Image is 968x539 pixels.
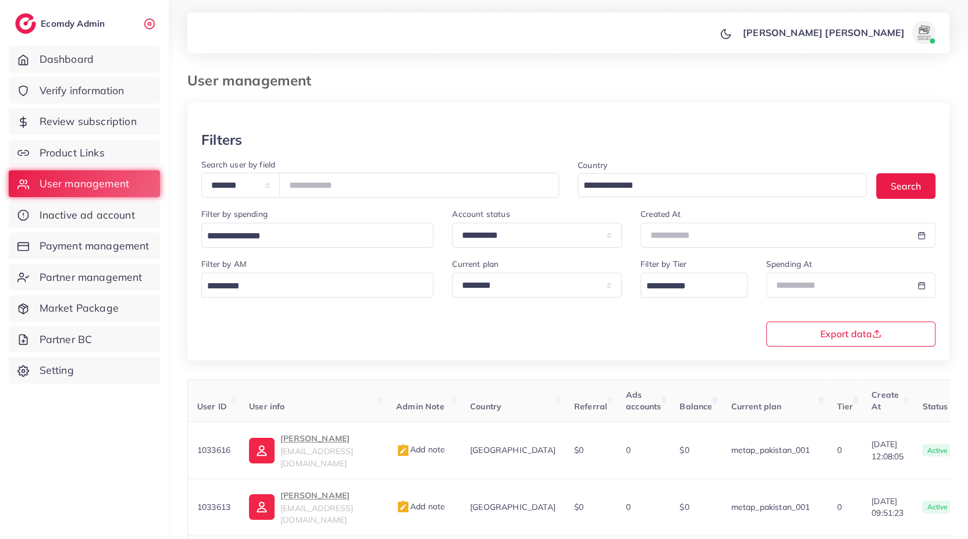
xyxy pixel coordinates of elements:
[40,301,119,316] span: Market Package
[871,438,903,462] span: [DATE] 12:08:05
[922,501,952,513] span: active
[201,159,275,170] label: Search user by field
[574,502,583,512] span: $0
[922,401,948,412] span: Status
[820,329,881,338] span: Export data
[15,13,36,34] img: logo
[766,258,813,270] label: Spending At
[640,273,748,298] div: Search for option
[871,390,899,412] span: Create At
[9,140,160,166] a: Product Links
[470,401,501,412] span: Country
[9,77,160,104] a: Verify information
[40,83,124,98] span: Verify information
[40,208,135,223] span: Inactive ad account
[187,72,321,89] h3: User management
[837,445,841,455] span: 0
[574,445,583,455] span: $0
[642,277,732,295] input: Search for option
[470,445,556,455] span: [GEOGRAPHIC_DATA]
[197,502,230,512] span: 1033613
[626,390,661,412] span: Ads accounts
[249,438,275,463] img: ic-user-info.36bf1079.svg
[743,26,905,40] p: [PERSON_NAME] [PERSON_NAME]
[396,500,410,514] img: admin_note.cdd0b510.svg
[201,208,268,220] label: Filter by spending
[679,502,689,512] span: $0
[203,227,418,245] input: Search for option
[249,488,378,526] a: [PERSON_NAME][EMAIL_ADDRESS][DOMAIN_NAME]
[640,258,686,270] label: Filter by Tier
[40,363,74,378] span: Setting
[201,223,433,248] div: Search for option
[197,445,230,455] span: 1033616
[452,258,499,270] label: Current plan
[578,159,607,171] label: Country
[922,444,952,457] span: active
[574,401,607,412] span: Referral
[640,208,681,220] label: Created At
[766,322,936,347] button: Export data
[912,21,935,44] img: avatar
[396,444,410,458] img: admin_note.cdd0b510.svg
[201,131,242,148] h3: Filters
[249,494,275,520] img: ic-user-info.36bf1079.svg
[876,173,935,198] button: Search
[40,238,150,254] span: Payment management
[396,501,445,512] span: Add note
[249,431,378,469] a: [PERSON_NAME][EMAIL_ADDRESS][DOMAIN_NAME]
[9,264,160,291] a: Partner management
[201,258,247,270] label: Filter by AM
[837,502,841,512] span: 0
[40,176,129,191] span: User management
[203,277,418,295] input: Search for option
[9,233,160,259] a: Payment management
[40,332,92,347] span: Partner BC
[9,295,160,322] a: Market Package
[736,21,940,44] a: [PERSON_NAME] [PERSON_NAME]avatar
[40,145,105,160] span: Product Links
[9,170,160,197] a: User management
[9,357,160,384] a: Setting
[201,273,433,298] div: Search for option
[9,326,160,353] a: Partner BC
[280,488,378,502] p: [PERSON_NAME]
[452,208,510,220] label: Account status
[40,52,94,67] span: Dashboard
[9,202,160,229] a: Inactive ad account
[837,401,853,412] span: Tier
[579,177,852,195] input: Search for option
[9,46,160,73] a: Dashboard
[731,502,810,512] span: metap_pakistan_001
[41,18,108,29] h2: Ecomdy Admin
[280,503,353,525] span: [EMAIL_ADDRESS][DOMAIN_NAME]
[731,445,810,455] span: metap_pakistan_001
[280,446,353,468] span: [EMAIL_ADDRESS][DOMAIN_NAME]
[249,401,284,412] span: User info
[578,173,867,197] div: Search for option
[15,13,108,34] a: logoEcomdy Admin
[9,108,160,135] a: Review subscription
[679,445,689,455] span: $0
[871,495,903,519] span: [DATE] 09:51:23
[40,114,137,129] span: Review subscription
[396,444,445,455] span: Add note
[197,401,227,412] span: User ID
[40,270,143,285] span: Partner management
[626,445,631,455] span: 0
[731,401,781,412] span: Current plan
[626,502,631,512] span: 0
[280,431,378,445] p: [PERSON_NAME]
[470,502,556,512] span: [GEOGRAPHIC_DATA]
[679,401,712,412] span: Balance
[396,401,444,412] span: Admin Note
